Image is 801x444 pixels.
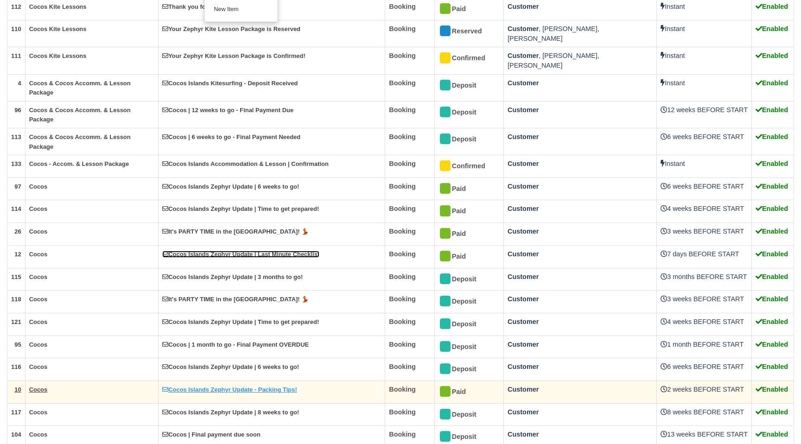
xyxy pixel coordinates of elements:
[14,386,21,393] a: 10
[389,318,416,325] strong: Booking
[11,296,21,303] a: 118
[439,385,492,400] div: Paid
[756,3,788,10] strong: Enabled
[162,107,293,114] a: Cocos | 12 weeks to go - Final Payment Due
[657,336,752,358] td: 1 month BEFORE START
[756,106,788,114] strong: Enabled
[162,386,297,393] a: Cocos Islands Zephyr Update - Packing Tips!
[657,101,752,128] td: 12 weeks BEFORE START
[162,133,300,140] a: Cocos | 6 weeks to go - Final Payment Needed
[657,403,752,426] td: 8 weeks BEFORE START
[439,272,492,287] div: Deposit
[162,80,298,87] a: Cocos Islands Kitesurfing - Deposit Received
[11,160,21,167] a: 133
[756,273,788,280] strong: Enabled
[756,228,788,235] strong: Enabled
[439,407,492,422] div: Deposit
[11,3,21,10] a: 112
[14,341,21,348] a: 95
[162,183,299,190] a: Cocos Islands Zephyr Update | 6 weeks to go!
[756,295,788,303] strong: Enabled
[508,295,539,303] strong: Customer
[439,105,492,120] div: Deposit
[756,205,788,212] strong: Enabled
[657,47,752,74] td: Instant
[29,363,48,370] a: Cocos
[439,204,492,219] div: Paid
[11,318,21,325] a: 121
[11,273,21,280] a: 115
[439,249,492,264] div: Paid
[29,251,48,258] a: Cocos
[508,79,539,87] strong: Customer
[29,431,48,438] a: Cocos
[11,52,21,59] a: 111
[508,25,539,32] strong: Customer
[389,106,416,114] strong: Booking
[162,25,300,32] a: Your Zephyr Kite Lesson Package is Reserved
[11,133,21,140] a: 113
[389,250,416,258] strong: Booking
[439,24,492,39] div: Reserved
[756,250,788,258] strong: Enabled
[14,251,21,258] a: 12
[162,318,319,325] a: Cocos Islands Zephyr Update | Time to get prepared!
[29,205,48,212] a: Cocos
[162,296,309,303] a: It's PARTY TIME in the [GEOGRAPHIC_DATA]! 💃
[756,363,788,370] strong: Enabled
[657,74,752,101] td: Instant
[756,160,788,167] strong: Enabled
[389,205,416,212] strong: Booking
[657,223,752,246] td: 3 weeks BEFORE START
[657,358,752,381] td: 6 weeks BEFORE START
[439,2,492,17] div: Paid
[162,52,305,59] a: Your Zephyr Kite Lesson Package is Confirmed!
[162,251,319,258] a: Cocos Islands Zephyr Update | Last Minute Checklist
[508,363,539,370] strong: Customer
[29,52,87,59] a: Cocos Kite Lessons
[389,408,416,416] strong: Booking
[11,431,21,438] a: 104
[389,295,416,303] strong: Booking
[439,78,492,93] div: Deposit
[29,386,48,393] a: Cocos
[162,363,299,370] a: Cocos Islands Zephyr Update | 6 weeks to go!
[29,183,48,190] a: Cocos
[508,183,539,190] strong: Customer
[508,341,539,348] strong: Customer
[29,107,131,123] a: Cocos & Cocos Accomm. & Lesson Package
[29,3,87,10] a: Cocos Kite Lessons
[14,107,21,114] a: 96
[14,228,21,235] a: 26
[508,228,539,235] strong: Customer
[439,227,492,241] div: Paid
[657,200,752,223] td: 4 weeks BEFORE START
[389,341,416,348] strong: Booking
[508,318,539,325] strong: Customer
[29,409,48,416] a: Cocos
[29,273,48,280] a: Cocos
[18,80,21,87] a: 4
[389,3,416,10] strong: Booking
[756,408,788,416] strong: Enabled
[29,318,48,325] a: Cocos
[657,20,752,47] td: Instant
[508,160,539,167] strong: Customer
[11,205,21,212] a: 114
[756,341,788,348] strong: Enabled
[389,431,416,438] strong: Booking
[657,381,752,403] td: 2 weeks BEFORE START
[389,183,416,190] strong: Booking
[756,183,788,190] strong: Enabled
[29,133,131,150] a: Cocos & Cocos Accomm. & Lesson Package
[162,431,261,438] a: Cocos | Final payment due soon
[504,47,657,74] td: , [PERSON_NAME], [PERSON_NAME]
[439,132,492,147] div: Deposit
[11,409,21,416] a: 117
[508,250,539,258] strong: Customer
[14,183,21,190] a: 97
[29,80,131,96] a: Cocos & Cocos Accomm. & Lesson Package
[657,155,752,178] td: Instant
[657,128,752,155] td: 6 weeks BEFORE START
[657,313,752,336] td: 4 weeks BEFORE START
